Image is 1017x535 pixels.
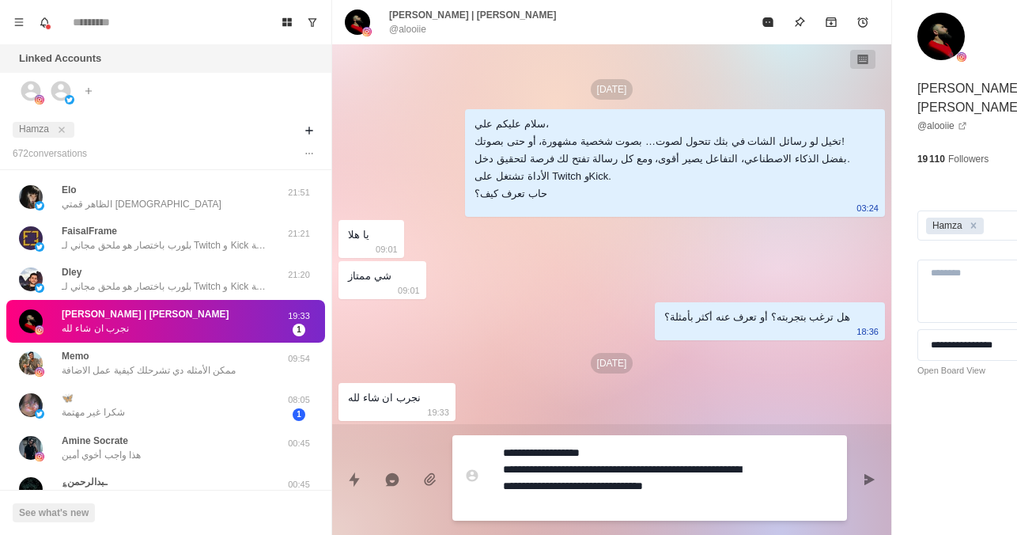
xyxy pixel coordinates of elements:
[300,9,325,35] button: Show unread conversations
[19,226,43,250] img: picture
[847,6,879,38] button: Add reminder
[293,324,305,336] span: 1
[19,123,49,135] span: Hamza
[856,323,879,340] p: 18:36
[948,152,989,166] p: Followers
[35,325,44,335] img: picture
[348,267,391,285] div: شي ممتاز
[965,218,982,234] div: Remove Hamza
[853,464,885,495] button: Send message
[62,434,128,448] p: Amine Socrate
[62,349,89,363] p: Memo
[35,201,44,211] img: picture
[6,9,32,35] button: Menu
[389,22,426,36] p: @alooiie
[62,307,229,321] p: [PERSON_NAME] | [PERSON_NAME]
[62,321,129,336] p: نجرب ان شاء لله
[300,121,319,140] button: Add filters
[62,391,74,405] p: 🦋
[79,82,98,101] button: Add account
[917,13,965,60] img: picture
[279,268,319,282] p: 21:20
[62,475,108,489] p: ؏ـبدالرحمن
[35,452,44,461] img: picture
[345,9,370,35] img: picture
[62,489,110,503] p: و الله يوفقك
[348,389,421,407] div: نجرب ان شاء لله
[62,224,117,238] p: FaisalFrame
[752,6,784,38] button: Mark as read
[35,242,44,252] img: picture
[274,9,300,35] button: Board View
[414,464,446,495] button: Add media
[293,408,305,421] span: 1
[376,241,398,258] p: 09:01
[62,197,221,211] p: الظاهر قمتي [DEMOGRAPHIC_DATA]
[65,95,74,104] img: picture
[19,309,43,333] img: picture
[427,404,449,421] p: 19:33
[19,351,43,375] img: picture
[279,309,319,323] p: 19:33
[62,405,125,419] p: شكرا غير مهتمة
[19,267,43,291] img: picture
[54,122,70,138] button: close
[32,9,57,35] button: Notifications
[362,27,372,36] img: picture
[376,464,408,495] button: Reply with AI
[19,436,43,460] img: picture
[348,226,369,244] div: يا هلا
[917,152,945,166] p: 19 110
[784,6,815,38] button: Pin
[19,393,43,417] img: picture
[19,477,43,501] img: picture
[35,283,44,293] img: picture
[19,185,43,209] img: picture
[62,265,81,279] p: Dley
[62,183,77,197] p: Elo
[62,363,236,378] p: ممكن الأمثله دي تشرحلك كيفية عمل الاضافة
[279,478,319,491] p: 00:45
[815,6,847,38] button: Archive
[35,367,44,377] img: picture
[957,52,966,62] img: picture
[338,464,370,495] button: Quick replies
[13,503,95,522] button: See what's new
[279,437,319,450] p: 00:45
[62,238,267,252] p: بلورب باختصار هو ملحق مجاني لـ Twitch و Kick يتيح لجمهورك إرسال رسائل صوتية (TTS) أو تشغيل تنبيها...
[279,352,319,366] p: 09:54
[279,393,319,407] p: 08:05
[398,282,420,299] p: 09:01
[474,116,850,203] div: سلام عليكم علي، تخيل لو رسائل الشات في بثك تتحول لصوت… بصوت شخصية مشهورة، أو حتى بصوتك! بفضل الذك...
[13,146,87,161] p: 672 conversation s
[591,79,633,100] p: [DATE]
[664,309,850,326] div: هل ترغب بتجربته؟ أو تعرف عنه أكثر بأمثلة؟
[19,51,101,66] p: Linked Accounts
[917,119,967,133] a: @alooiie
[300,144,319,163] button: Options
[591,353,633,374] p: [DATE]
[856,199,879,217] p: 03:24
[35,409,44,419] img: picture
[279,186,319,199] p: 21:51
[279,227,319,241] p: 21:21
[917,364,985,378] a: Open Board View
[389,8,556,22] p: [PERSON_NAME] | [PERSON_NAME]
[35,95,44,104] img: picture
[62,279,267,294] p: بلورب باختصار هو ملحق مجاني لـ Twitch و Kick يتيح لجمهورك إرسال رسائل صوتية (TTS) أو تشغيل تنبيها...
[62,448,141,462] p: هذا واجب أخوي أمين
[928,218,965,234] div: Hamza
